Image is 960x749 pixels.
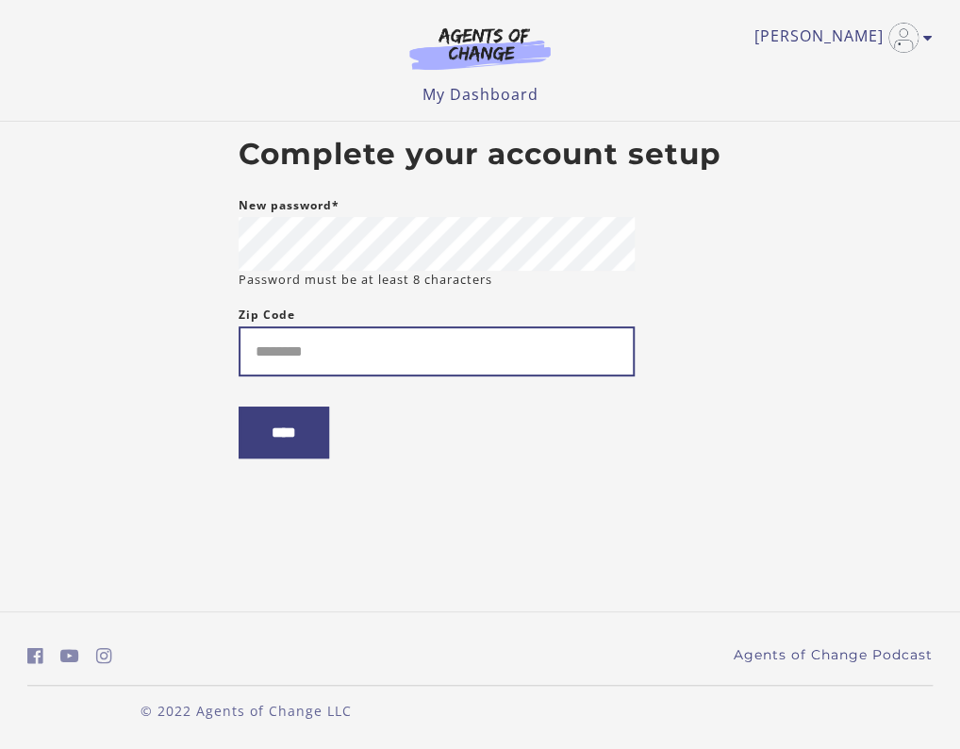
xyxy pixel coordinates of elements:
[27,642,43,670] a: https://www.facebook.com/groups/aswbtestprep (Open in a new window)
[27,701,465,721] p: © 2022 Agents of Change LLC
[239,271,492,289] small: Password must be at least 8 characters
[96,647,112,665] i: https://www.instagram.com/agentsofchangeprep/ (Open in a new window)
[239,137,721,173] h2: Complete your account setup
[96,642,112,670] a: https://www.instagram.com/agentsofchangeprep/ (Open in a new window)
[422,84,538,105] a: My Dashboard
[239,304,295,326] label: Zip Code
[389,26,571,70] img: Agents of Change Logo
[27,647,43,665] i: https://www.facebook.com/groups/aswbtestprep (Open in a new window)
[734,645,933,665] a: Agents of Change Podcast
[60,647,79,665] i: https://www.youtube.com/c/AgentsofChangeTestPrepbyMeaganMitchell (Open in a new window)
[754,23,923,53] a: Toggle menu
[60,642,79,670] a: https://www.youtube.com/c/AgentsofChangeTestPrepbyMeaganMitchell (Open in a new window)
[239,194,339,217] label: New password*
